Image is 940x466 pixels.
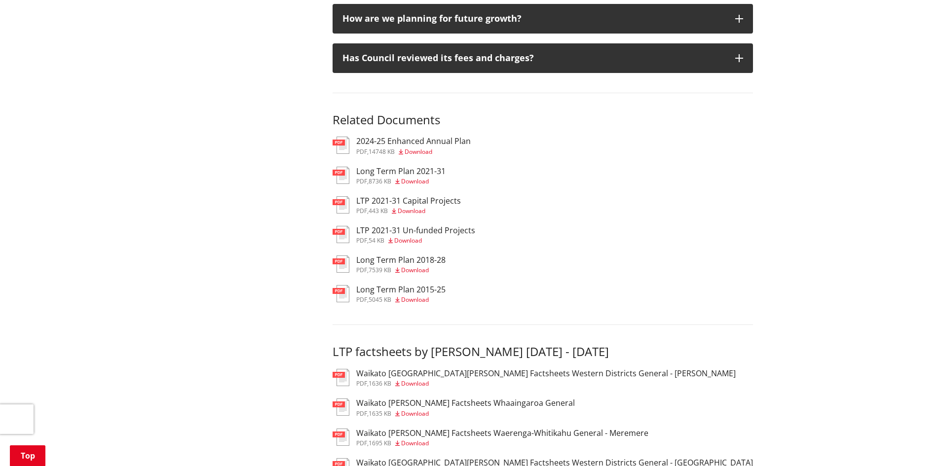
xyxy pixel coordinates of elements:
span: Download [394,236,422,245]
span: 8736 KB [369,177,391,185]
span: pdf [356,236,367,245]
span: Download [401,409,429,418]
span: Download [398,207,425,215]
a: Long Term Plan 2018-28 pdf,7539 KB Download [333,255,446,273]
span: pdf [356,379,367,388]
h3: Waikato [PERSON_NAME] Factsheets Whaaingaroa General [356,398,575,408]
span: Download [401,266,429,274]
iframe: Messenger Launcher [895,425,930,460]
span: Download [401,295,429,304]
img: document-pdf.svg [333,369,349,386]
div: , [356,208,461,214]
h3: LTP 2021-31 Capital Projects [356,196,461,206]
span: 1695 KB [369,439,391,447]
h3: Waikato [GEOGRAPHIC_DATA][PERSON_NAME] Factsheets Western Districts General - [PERSON_NAME] [356,369,736,378]
span: Download [401,439,429,447]
span: 7539 KB [369,266,391,274]
span: pdf [356,177,367,185]
button: Has Council reviewed its fees and charges? [333,43,753,73]
span: pdf [356,409,367,418]
h3: 2024-25 Enhanced Annual Plan [356,137,471,146]
div: , [356,179,446,184]
div: Has Council reviewed its fees and charges? [342,53,725,63]
span: pdf [356,207,367,215]
a: Top [10,445,45,466]
h3: Related Documents [333,113,753,127]
img: document-pdf.svg [333,285,349,302]
a: Waikato [GEOGRAPHIC_DATA][PERSON_NAME] Factsheets Western Districts General - [PERSON_NAME] pdf,1... [333,369,736,387]
span: 5045 KB [369,295,391,304]
img: document-pdf.svg [333,196,349,214]
img: document-pdf.svg [333,398,349,416]
a: Waikato [PERSON_NAME] Factsheets Waerenga-Whitikahu General - Meremere pdf,1695 KB Download [333,429,648,446]
span: 1636 KB [369,379,391,388]
span: pdf [356,295,367,304]
div: , [356,411,575,417]
span: pdf [356,266,367,274]
a: LTP 2021-31 Capital Projects pdf,443 KB Download [333,196,461,214]
div: , [356,238,475,244]
div: , [356,440,648,446]
h3: LTP factsheets by [PERSON_NAME] [DATE] - [DATE] [333,345,753,359]
span: pdf [356,147,367,156]
div: , [356,297,446,303]
img: document-pdf.svg [333,137,349,154]
span: 54 KB [369,236,384,245]
h3: Long Term Plan 2015-25 [356,285,446,294]
h3: Waikato [PERSON_NAME] Factsheets Waerenga-Whitikahu General - Meremere [356,429,648,438]
img: document-pdf.svg [333,429,349,446]
span: Download [405,147,432,156]
span: Download [401,379,429,388]
div: , [356,267,446,273]
div: , [356,149,471,155]
img: document-pdf.svg [333,226,349,243]
a: LTP 2021-31 Un-funded Projects pdf,54 KB Download [333,226,475,244]
div: , [356,381,736,387]
h3: Long Term Plan 2018-28 [356,255,446,265]
span: Download [401,177,429,185]
div: How are we planning for future growth? [342,14,725,24]
a: Long Term Plan 2015-25 pdf,5045 KB Download [333,285,446,303]
span: 1635 KB [369,409,391,418]
a: Waikato [PERSON_NAME] Factsheets Whaaingaroa General pdf,1635 KB Download [333,398,575,416]
img: document-pdf.svg [333,167,349,184]
span: 443 KB [369,207,388,215]
span: pdf [356,439,367,447]
button: How are we planning for future growth? [333,4,753,34]
a: Long Term Plan 2021-31 pdf,8736 KB Download [333,167,446,184]
span: 14748 KB [369,147,395,156]
h3: Long Term Plan 2021-31 [356,167,446,176]
h3: LTP 2021-31 Un-funded Projects [356,226,475,235]
a: 2024-25 Enhanced Annual Plan pdf,14748 KB Download [333,137,471,154]
img: document-pdf.svg [333,255,349,273]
